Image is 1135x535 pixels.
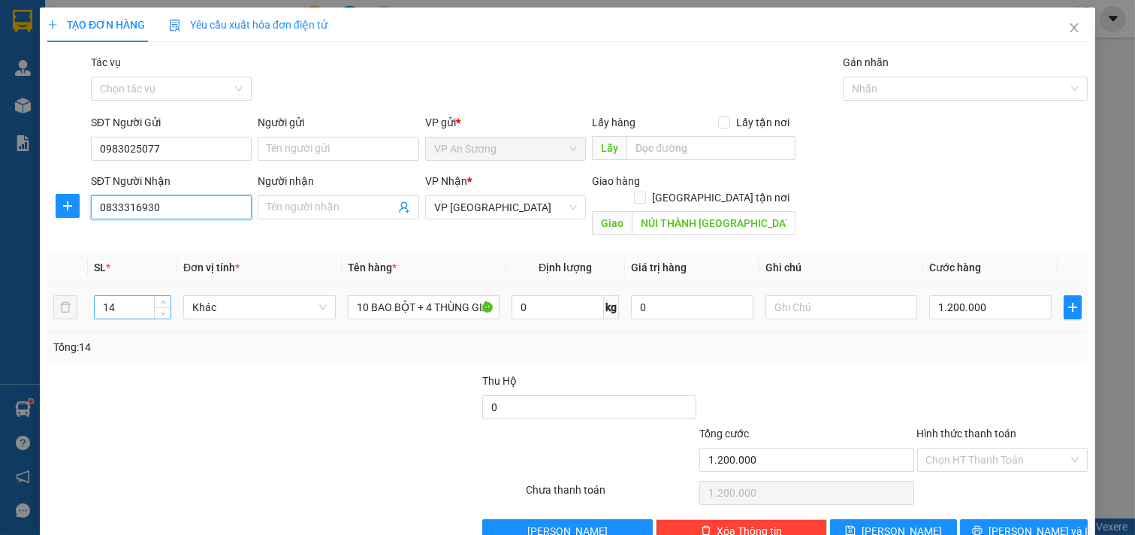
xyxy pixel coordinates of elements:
[482,375,517,387] span: Thu Hộ
[53,339,439,355] div: Tổng: 14
[169,19,328,31] span: Yêu cầu xuất hóa đơn điện tử
[348,295,500,319] input: VD: Bàn, Ghế
[154,296,171,307] span: Increase Value
[56,200,79,212] span: plus
[917,428,1017,440] label: Hình thức thanh toán
[524,482,699,508] div: Chưa thanh toán
[192,296,327,319] span: Khác
[631,295,753,319] input: 0
[730,114,795,131] span: Lấy tận nơi
[592,175,640,187] span: Giao hàng
[91,56,121,68] label: Tác vụ
[1053,8,1095,50] button: Close
[759,253,924,283] th: Ghi chú
[47,19,145,31] span: TẠO ĐƠN HÀNG
[91,173,252,189] div: SĐT Người Nhận
[434,138,578,160] span: VP An Sương
[631,261,687,274] span: Giá trị hàng
[1068,22,1080,34] span: close
[592,211,632,235] span: Giao
[1064,295,1082,319] button: plus
[258,173,419,189] div: Người nhận
[94,261,106,274] span: SL
[592,116,635,128] span: Lấy hàng
[646,189,795,206] span: [GEOGRAPHIC_DATA] tận nơi
[158,309,168,318] span: down
[158,298,168,307] span: up
[604,295,619,319] span: kg
[425,175,467,187] span: VP Nhận
[398,201,410,213] span: user-add
[1064,301,1081,313] span: plus
[53,295,77,319] button: delete
[154,307,171,319] span: Decrease Value
[592,136,626,160] span: Lấy
[929,261,981,274] span: Cước hàng
[425,114,587,131] div: VP gửi
[626,136,795,160] input: Dọc đường
[169,20,181,32] img: icon
[348,261,397,274] span: Tên hàng
[56,194,80,218] button: plus
[632,211,795,235] input: Dọc đường
[91,114,252,131] div: SĐT Người Gửi
[434,196,578,219] span: VP Đà Nẵng
[843,56,889,68] label: Gán nhãn
[47,20,58,30] span: plus
[183,261,240,274] span: Đơn vị tính
[258,114,419,131] div: Người gửi
[539,261,592,274] span: Định lượng
[699,428,749,440] span: Tổng cước
[765,295,918,319] input: Ghi Chú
